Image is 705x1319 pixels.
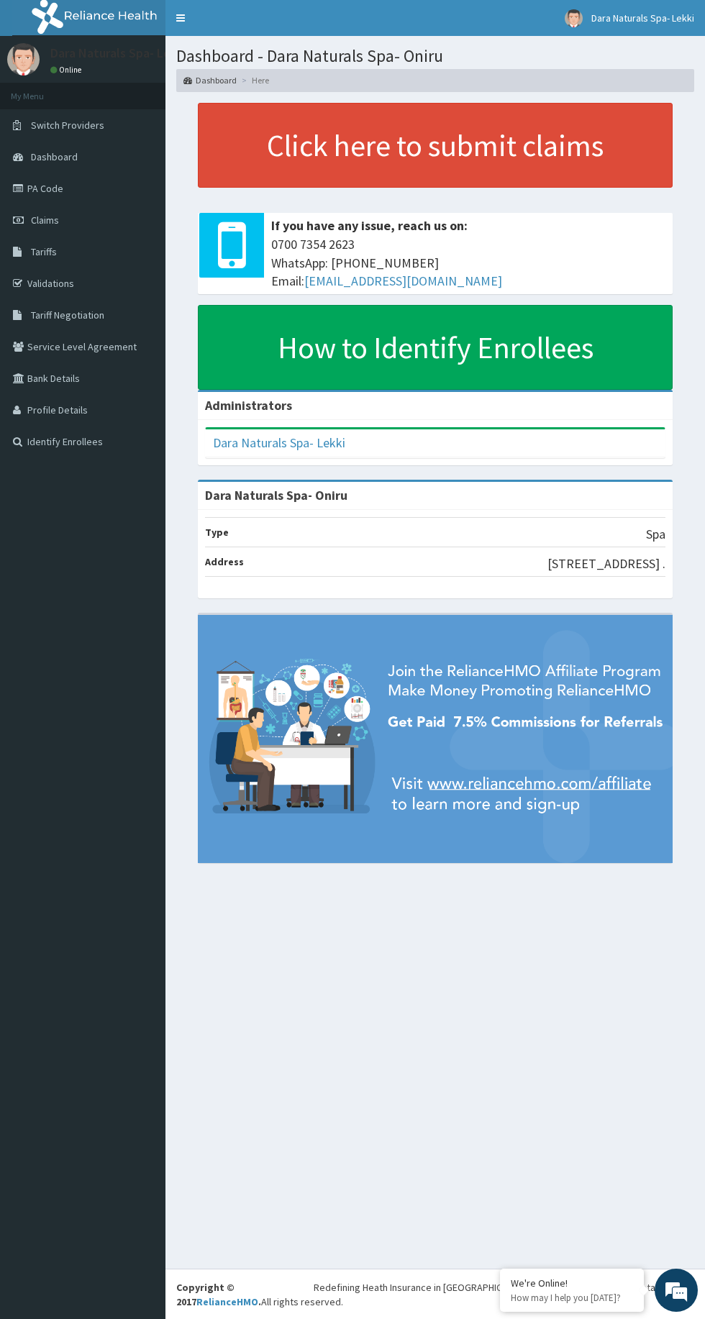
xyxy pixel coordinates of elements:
[511,1277,633,1290] div: We're Online!
[565,9,583,27] img: User Image
[591,12,694,24] span: Dara Naturals Spa- Lekki
[50,65,85,75] a: Online
[196,1295,258,1308] a: RelianceHMO
[205,397,292,414] b: Administrators
[213,434,345,451] a: Dara Naturals Spa- Lekki
[271,217,468,234] b: If you have any issue, reach us on:
[183,74,237,86] a: Dashboard
[205,555,244,568] b: Address
[31,214,59,227] span: Claims
[198,103,673,188] a: Click here to submit claims
[50,47,186,60] p: Dara Naturals Spa- Lekki
[198,305,673,390] a: How to Identify Enrollees
[198,615,673,863] img: provider-team-banner.png
[205,526,229,539] b: Type
[314,1280,694,1295] div: Redefining Heath Insurance in [GEOGRAPHIC_DATA] using Telemedicine and Data Science!
[511,1292,633,1304] p: How may I help you today?
[31,150,78,163] span: Dashboard
[238,74,269,86] li: Here
[176,47,694,65] h1: Dashboard - Dara Naturals Spa- Oniru
[205,487,347,503] strong: Dara Naturals Spa- Oniru
[31,309,104,321] span: Tariff Negotiation
[31,245,57,258] span: Tariffs
[547,554,665,573] p: [STREET_ADDRESS] .
[31,119,104,132] span: Switch Providers
[176,1281,261,1308] strong: Copyright © 2017 .
[304,273,502,289] a: [EMAIL_ADDRESS][DOMAIN_NAME]
[7,43,40,76] img: User Image
[271,235,665,291] span: 0700 7354 2623 WhatsApp: [PHONE_NUMBER] Email:
[646,525,665,544] p: Spa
